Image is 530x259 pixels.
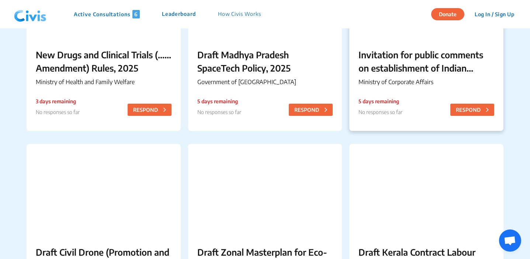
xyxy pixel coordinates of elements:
[74,10,140,18] p: Active Consultations
[431,10,470,17] a: Donate
[218,10,261,18] p: How Civis Works
[162,10,196,18] p: Leaderboard
[470,8,519,20] button: Log In / Sign Up
[11,3,49,25] img: navlogo.png
[197,97,241,105] p: 5 days remaining
[36,48,172,75] p: New Drugs and Clinical Trials (...... Amendment) Rules, 2025
[128,104,172,116] button: RESPOND
[358,48,494,75] p: Invitation for public comments on establishment of Indian Multi-Disciplinary Partnership (MDP) firms
[289,104,333,116] button: RESPOND
[132,10,140,18] span: 6
[358,109,402,115] span: No responses so far
[499,229,521,252] div: Open chat
[197,109,241,115] span: No responses so far
[431,8,464,20] button: Donate
[358,97,402,105] p: 5 days remaining
[36,109,80,115] span: No responses so far
[36,77,172,86] p: Ministry of Health and Family Welfare
[450,104,494,116] button: RESPOND
[197,48,333,75] p: Draft Madhya Pradesh SpaceTech Policy, 2025
[358,77,494,86] p: Ministry of Corporate Affairs
[36,97,80,105] p: 3 days remaining
[197,77,333,86] p: Government of [GEOGRAPHIC_DATA]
